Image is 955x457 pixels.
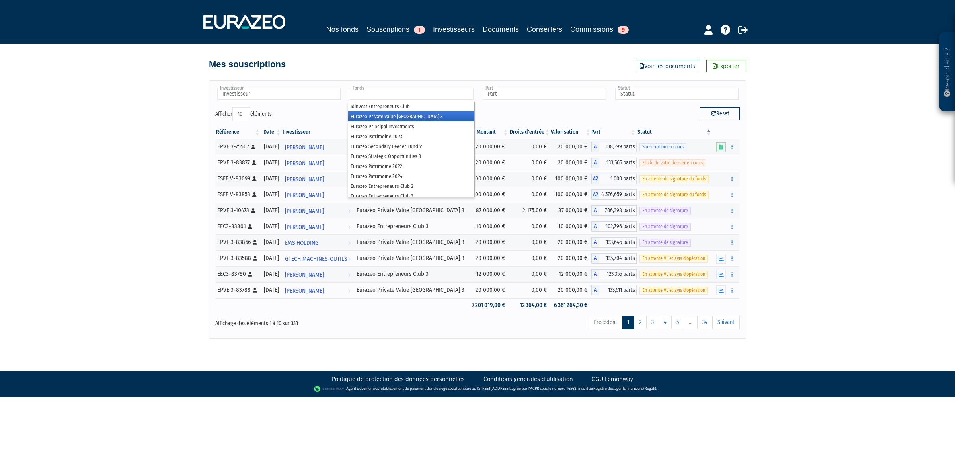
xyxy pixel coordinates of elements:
a: Suivant [712,316,740,329]
span: GTECH MACHINES-OUTILS [285,252,347,266]
div: Eurazeo Entrepreneurs Club 3 [357,270,466,278]
div: EPVE 3-83788 [217,286,258,294]
td: 20 000,00 € [551,250,591,266]
td: 100 000,00 € [469,187,509,203]
span: Etude de votre dossier en cours [639,159,706,167]
span: [PERSON_NAME] [285,140,324,155]
th: Droits d'entrée: activer pour trier la colonne par ordre croissant [509,125,551,139]
td: 20 000,00 € [469,282,509,298]
div: Eurazeo Private Value [GEOGRAPHIC_DATA] 3 [357,206,466,215]
td: 20 000,00 € [551,155,591,171]
td: 10 000,00 € [551,219,591,234]
div: [DATE] [263,158,279,167]
span: A [591,158,599,168]
a: [PERSON_NAME] [282,266,354,282]
th: Montant: activer pour trier la colonne par ordre croissant [469,125,509,139]
li: Eurazeo Principal Investments [348,121,474,131]
a: 3 [646,316,659,329]
div: EPVE 3-83866 [217,238,258,246]
i: [Français] Personne physique [253,256,257,261]
td: 2 175,00 € [509,203,551,219]
a: Lemonway [361,386,380,391]
a: Conditions générales d'utilisation [483,375,573,383]
span: A [591,253,599,264]
i: Voir l'investisseur [348,252,351,266]
span: 123,355 parts [599,269,636,279]
a: [PERSON_NAME] [282,155,354,171]
span: A [591,285,599,295]
li: Eurazeo Private Value [GEOGRAPHIC_DATA] 3 [348,111,474,121]
span: 4 576,659 parts [599,189,636,200]
span: A [591,221,599,232]
div: Eurazeo Entrepreneurs Club 3 [357,222,466,230]
div: ESFF V-83099 [217,174,258,183]
a: 34 [697,316,713,329]
span: [PERSON_NAME] [285,283,324,298]
i: [Français] Personne physique [251,145,255,149]
a: [PERSON_NAME] [282,171,354,187]
div: EPVE 3-10473 [217,206,258,215]
li: Eurazeo Strategic Opportunities 3 [348,151,474,161]
div: A - Eurazeo Private Value Europe 3 [591,142,636,152]
th: Valorisation: activer pour trier la colonne par ordre croissant [551,125,591,139]
td: 20 000,00 € [469,250,509,266]
span: 102,796 parts [599,221,636,232]
div: [DATE] [263,222,279,230]
div: EEC3-83801 [217,222,258,230]
div: A - Eurazeo Private Value Europe 3 [591,158,636,168]
a: Exporter [706,60,746,72]
td: 20 000,00 € [469,234,509,250]
a: [PERSON_NAME] [282,187,354,203]
a: 4 [659,316,672,329]
div: [DATE] [263,190,279,199]
a: Investisseurs [433,24,475,35]
span: A2 [591,174,599,184]
th: Date: activer pour trier la colonne par ordre croissant [261,125,282,139]
div: EPVE 3-83588 [217,254,258,262]
i: [Français] Personne physique [252,176,257,181]
span: En attente VL et avis d'opération [639,271,708,278]
th: Investisseur: activer pour trier la colonne par ordre croissant [282,125,354,139]
td: 0,00 € [509,187,551,203]
td: 0,00 € [509,250,551,266]
span: 138,399 parts [599,142,636,152]
span: A [591,142,599,152]
span: EMS HOLDING [285,236,319,250]
a: Souscriptions1 [366,24,425,36]
div: ESFF V-83853 [217,190,258,199]
span: [PERSON_NAME] [285,188,324,203]
span: A [591,269,599,279]
span: En attente de signature du fonds [639,175,709,183]
div: A - Eurazeo Entrepreneurs Club 3 [591,221,636,232]
li: Eurazeo Patrimoine 2023 [348,131,474,141]
td: 100 000,00 € [551,171,591,187]
i: [Français] Personne physique [248,224,252,229]
td: 0,00 € [509,139,551,155]
span: 1 000 parts [599,174,636,184]
span: En attente de signature [639,223,691,230]
span: [PERSON_NAME] [285,220,324,234]
a: EMS HOLDING [282,234,354,250]
span: En attente de signature [639,207,691,215]
td: 20 000,00 € [469,155,509,171]
li: Eurazeo Entrepreneurs Club 2 [348,181,474,191]
td: 7 201 019,00 € [469,298,509,312]
div: A - Eurazeo Entrepreneurs Club 3 [591,269,636,279]
span: A2 [591,189,599,200]
div: [DATE] [263,238,279,246]
span: 706,398 parts [599,205,636,216]
h4: Mes souscriptions [209,60,286,69]
select: Afficheréléments [232,107,250,121]
span: En attente VL et avis d'opération [639,255,708,262]
i: [Français] Personne physique [252,192,257,197]
p: Besoin d'aide ? [943,36,952,108]
div: [DATE] [263,286,279,294]
div: [DATE] [263,206,279,215]
div: A2 - Eurazeo Secondary Feeder Fund V [591,189,636,200]
li: Eurazeo Patrimoine 2022 [348,161,474,171]
span: En attente VL et avis d'opération [639,287,708,294]
div: A - Eurazeo Private Value Europe 3 [591,253,636,264]
td: 87 000,00 € [551,203,591,219]
li: Eurazeo Entrepreneurs Club 3 [348,191,474,201]
div: Eurazeo Private Value [GEOGRAPHIC_DATA] 3 [357,238,466,246]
